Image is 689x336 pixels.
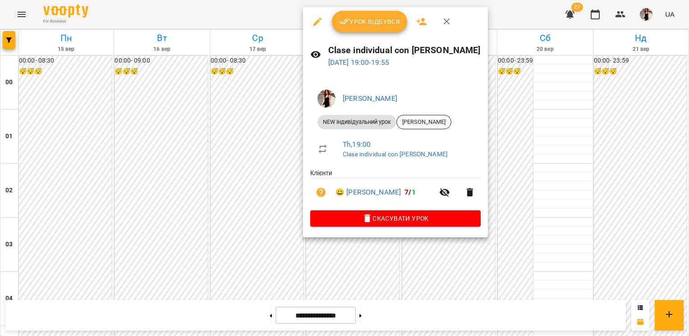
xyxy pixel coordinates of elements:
[328,43,481,57] h6: Clase individual con [PERSON_NAME]
[317,90,335,108] img: 8efb9b68579d10e9b7f1d55de7ff03df.jpg
[343,140,371,149] a: Th , 19:00
[404,188,409,196] span: 7
[396,115,451,129] div: [PERSON_NAME]
[317,118,396,126] span: NEW Індивідуальний урок
[397,118,451,126] span: [PERSON_NAME]
[343,94,397,103] a: [PERSON_NAME]
[310,182,332,203] button: Візит ще не сплачено. Додати оплату?
[310,210,481,227] button: Скасувати Урок
[328,58,390,67] a: [DATE] 19:00-19:55
[310,168,481,210] ul: Клієнти
[339,16,400,27] span: Урок відбувся
[317,213,473,224] span: Скасувати Урок
[412,188,416,196] span: 1
[335,187,401,198] a: 😀 [PERSON_NAME]
[404,188,415,196] b: /
[332,11,408,32] button: Урок відбувся
[343,150,448,158] a: Clase individual con [PERSON_NAME]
